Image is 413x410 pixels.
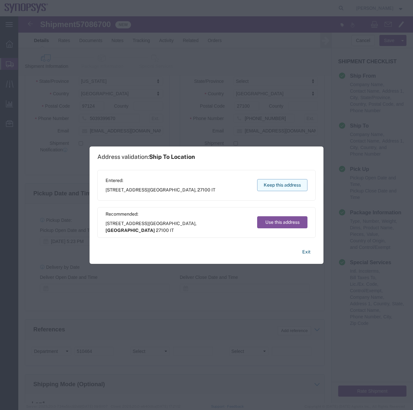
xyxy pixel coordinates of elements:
span: [GEOGRAPHIC_DATA] [149,221,195,226]
button: Keep this address [257,179,307,191]
span: Ship To Location [149,153,195,160]
span: Recommended: [106,211,251,218]
span: 27100 [156,228,169,233]
h1: Address validation: [97,153,195,160]
span: Entered: [106,177,215,184]
span: 27100 [197,187,210,192]
span: IT [211,187,215,192]
span: [GEOGRAPHIC_DATA] [106,228,155,233]
span: [STREET_ADDRESS] , [106,187,215,193]
button: Use this address [257,216,307,228]
span: IT [170,228,174,233]
span: [STREET_ADDRESS] , [106,220,251,234]
span: [GEOGRAPHIC_DATA] [149,187,195,192]
button: Exit [297,246,316,258]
